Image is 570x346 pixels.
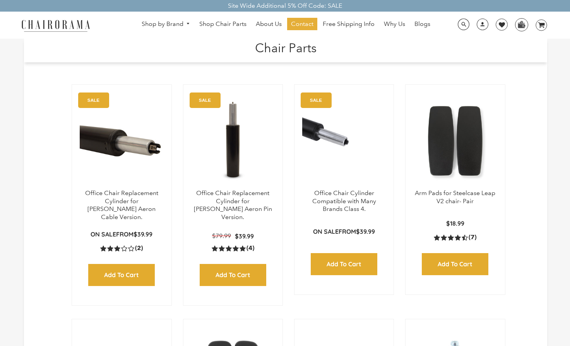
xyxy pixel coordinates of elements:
nav: DesktopNavigation [127,18,445,32]
span: About Us [256,20,282,28]
span: Shop Chair Parts [199,20,246,28]
a: Office Chair Cylinder Compatible with Many Brands Class 4. - chairorama Office Chair Cylinder Com... [302,92,386,189]
span: Contact [291,20,313,28]
span: Why Us [384,20,405,28]
p: from [91,230,152,238]
a: Office Chair Replacement Cylinder for [PERSON_NAME] Aeron Cable Version. [85,189,158,221]
span: $39.99 [356,228,375,235]
span: $79.99 [212,232,231,240]
a: Shop by Brand [138,18,194,30]
a: Arm Pads for Steelcase Leap V2 chair- Pair - chairorama Arm Pads for Steelcase Leap V2 chair- Pai... [413,92,497,189]
input: Add to Cart [200,264,266,286]
strong: On Sale [313,228,339,235]
a: Blogs [411,18,434,30]
img: Arm Pads for Steelcase Leap V2 chair- Pair - chairorama [413,92,497,189]
img: WhatsApp_Image_2024-07-12_at_16.23.01.webp [515,19,527,30]
a: Office Chair Replacement Cylinder for Herman Miller Aeron Pin Version. - chairorama Office Chair ... [191,92,275,189]
a: Free Shipping Info [319,18,378,30]
span: (7) [469,233,476,242]
text: SALE [87,98,99,103]
span: $39.99 [134,230,152,238]
a: Shop Chair Parts [195,18,250,30]
span: Free Shipping Info [323,20,375,28]
img: Office Chair Replacement Cylinder for Herman Miller Aeron Cable Version. - chairorama [80,92,163,189]
a: 3.0 rating (2 votes) [100,244,143,252]
span: $39.99 [235,232,254,240]
a: 4.4 rating (7 votes) [434,233,476,242]
a: Arm Pads for Steelcase Leap V2 chair- Pair [415,189,495,205]
text: SALE [310,98,322,103]
input: Add to Cart [88,264,155,286]
h1: Chair Parts [32,39,539,55]
a: Office Chair Replacement Cylinder for Herman Miller Aeron Cable Version. - chairorama Office Chai... [80,92,163,189]
span: Blogs [414,20,430,28]
img: chairorama [17,19,94,32]
img: Office Chair Replacement Cylinder for Herman Miller Aeron Pin Version. - chairorama [191,92,275,189]
input: Add to Cart [422,253,488,275]
span: (4) [246,244,254,252]
a: Office Chair Cylinder Compatible with Many Brands Class 4. [312,189,376,213]
a: Why Us [380,18,409,30]
input: Add to Cart [311,253,377,275]
span: $18.99 [446,219,464,227]
a: About Us [252,18,286,30]
strong: On Sale [91,230,116,238]
a: Contact [287,18,317,30]
a: Office Chair Replacement Cylinder for [PERSON_NAME] Aeron Pin Version. [194,189,272,221]
text: SALE [199,98,211,103]
a: 5.0 rating (4 votes) [212,244,254,252]
img: Office Chair Cylinder Compatible with Many Brands Class 4. - chairorama [302,92,386,189]
span: (2) [135,244,143,252]
p: from [313,228,375,236]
